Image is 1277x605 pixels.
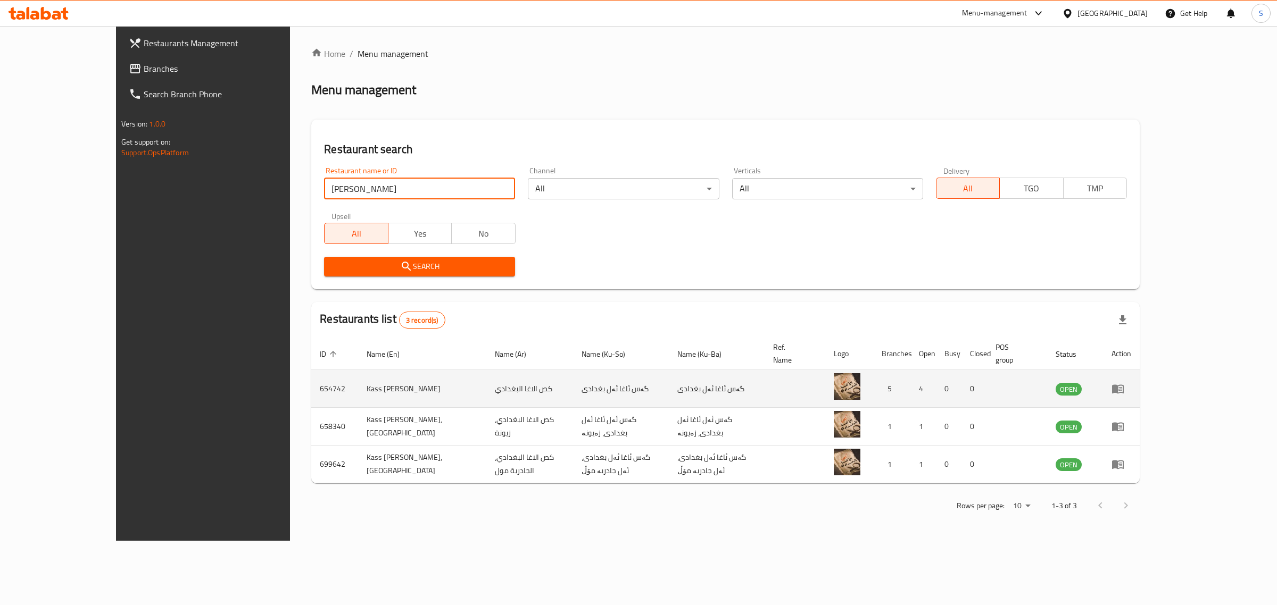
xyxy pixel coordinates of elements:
[834,449,860,475] img: Kass Alagha AlBaghdady, Al Jadreya Mall
[573,370,669,408] td: گەس ئاغا ئەل بغدادی
[910,338,936,370] th: Open
[873,370,910,408] td: 5
[486,408,574,446] td: كص الاغا البغدادي, زيونة
[573,446,669,483] td: گەس ئاغا ئەل بغدادی، ئەل جادریە مۆڵ
[486,370,574,408] td: كص الاغا البغدادي
[311,81,416,98] h2: Menu management
[121,117,147,131] span: Version:
[1056,383,1082,396] div: OPEN
[393,226,447,241] span: Yes
[1004,181,1059,196] span: TGO
[121,146,189,159] a: Support.OpsPlatform
[120,30,329,56] a: Restaurants Management
[936,338,961,370] th: Busy
[1056,348,1090,360] span: Status
[320,348,340,360] span: ID
[910,446,936,483] td: 1
[121,135,170,149] span: Get support on:
[961,370,987,408] td: 0
[941,181,996,196] span: All
[961,446,987,483] td: 0
[324,223,388,244] button: All
[957,499,1005,512] p: Rows per page:
[358,47,428,60] span: Menu management
[367,348,413,360] span: Name (En)
[333,260,507,273] span: Search
[873,338,910,370] th: Branches
[1051,499,1077,512] p: 1-3 of 3
[1103,338,1140,370] th: Action
[400,315,445,325] span: 3 record(s)
[962,7,1027,20] div: Menu-management
[873,408,910,446] td: 1
[873,446,910,483] td: 1
[1009,498,1034,514] div: Rows per page:
[144,88,321,100] span: Search Branch Phone
[910,370,936,408] td: 4
[834,373,860,400] img: Kass Alagha AlBaghdady
[825,338,873,370] th: Logo
[773,341,812,366] span: Ref. Name
[350,47,353,60] li: /
[1110,307,1135,333] div: Export file
[573,408,669,446] td: گەس ئەل ئاغا ئەل بغدادی، زەیونە
[451,223,515,244] button: No
[388,223,452,244] button: Yes
[329,226,384,241] span: All
[999,178,1063,199] button: TGO
[311,338,1140,483] table: enhanced table
[677,348,735,360] span: Name (Ku-Ba)
[943,167,970,174] label: Delivery
[528,178,719,199] div: All
[582,348,639,360] span: Name (Ku-So)
[996,341,1034,366] span: POS group
[358,408,486,446] td: Kass [PERSON_NAME], [GEOGRAPHIC_DATA]
[936,408,961,446] td: 0
[669,370,765,408] td: گەس ئاغا ئەل بغدادی
[324,257,515,276] button: Search
[149,117,165,131] span: 1.0.0
[1259,7,1263,19] span: S
[120,56,329,81] a: Branches
[961,408,987,446] td: 0
[324,178,515,199] input: Search for restaurant name or ID..
[320,311,445,329] h2: Restaurants list
[936,178,1000,199] button: All
[961,338,987,370] th: Closed
[732,178,923,199] div: All
[1056,383,1082,396] span: OPEN
[1068,181,1123,196] span: TMP
[910,408,936,446] td: 1
[399,312,445,329] div: Total records count
[834,411,860,438] img: Kass Alagha AlBaghdady, Zayona
[324,141,1127,157] h2: Restaurant search
[1063,178,1127,199] button: TMP
[456,226,511,241] span: No
[1077,7,1148,19] div: [GEOGRAPHIC_DATA]
[495,348,540,360] span: Name (Ar)
[1056,459,1082,471] span: OPEN
[120,81,329,107] a: Search Branch Phone
[311,446,358,483] td: 699642
[331,212,351,220] label: Upsell
[1112,458,1131,470] div: Menu
[936,446,961,483] td: 0
[669,408,765,446] td: گەس ئەل ئاغا ئەل بغدادی، زەیونە
[486,446,574,483] td: كص الاغا البغدادي، الجادرية مول
[311,47,1140,60] nav: breadcrumb
[311,370,358,408] td: 654742
[936,370,961,408] td: 0
[144,37,321,49] span: Restaurants Management
[669,446,765,483] td: گەس ئاغا ئەل بغدادی، ئەل جادریە مۆڵ
[311,408,358,446] td: 658340
[1056,421,1082,433] span: OPEN
[144,62,321,75] span: Branches
[358,370,486,408] td: Kass [PERSON_NAME]
[358,446,486,483] td: Kass [PERSON_NAME], [GEOGRAPHIC_DATA]
[1112,420,1131,433] div: Menu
